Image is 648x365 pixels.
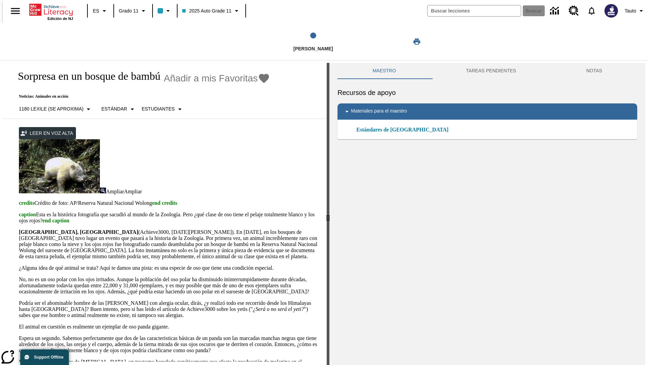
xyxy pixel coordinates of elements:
span: [PERSON_NAME] [293,46,333,51]
a: Estándares de [GEOGRAPHIC_DATA] [356,126,453,134]
h1: Sorpresa en un bosque de bambú [11,70,160,82]
button: Lenguaje: ES, Selecciona un idioma [90,5,111,17]
button: Leer en voz alta [19,127,76,140]
button: Perfil/Configuración [622,5,648,17]
button: Tipo de apoyo, Estándar [99,103,139,115]
input: Buscar campo [428,5,521,16]
h6: Recursos de apoyo [337,87,637,98]
div: activity [329,63,645,365]
button: Imprimir [406,35,428,48]
p: No, no es un oso polar con los ojos irritados. Aunque la población del oso polar ha disminuido in... [19,276,319,295]
p: Estándar [101,105,127,113]
span: caption [19,212,36,217]
p: Podría ser el abominable hombre de las [PERSON_NAME] con alergia ocular, dirás, ¿y realizó todo e... [19,300,319,318]
span: Edición de NJ [48,17,73,21]
a: Centro de información [546,2,565,20]
span: Ampliar [106,189,124,194]
p: 1180 Lexile (Se aproxima) [19,105,83,113]
button: Seleccione Lexile, 1180 Lexile (Se aproxima) [16,103,95,115]
span: Añadir a mis Favoritas [164,73,258,84]
button: Seleccionar estudiante [139,103,187,115]
button: El color de la clase es azul claro. Cambiar el color de la clase. [155,5,175,17]
p: ¿Alguna idea de qué animal se trata? Aquí te damos una pista: es una especie de oso que tiene una... [19,265,319,271]
span: ES [93,7,99,15]
img: Avatar [604,4,618,18]
p: Esta es la histórica fotografía que sacudió al mundo de la Zoología. Pero ¿qué clase de oso tiene... [19,212,319,224]
p: Materiales para el maestro [351,107,407,116]
p: (Achieve3000, [DATE][PERSON_NAME]). En [DATE], en los bosques de [GEOGRAPHIC_DATA] tuvo lugar un ... [19,229,319,260]
div: Portada [29,2,73,21]
button: Maestro [337,63,431,79]
span: Support Offline [34,355,63,360]
div: reading [3,63,327,362]
button: Lee step 1 of 1 [226,23,401,60]
p: Crédito de foto: AP/Reserva Natural Nacional Wolong [19,200,319,206]
img: los pandas albinos en China a veces son confundidos con osos polares [19,139,100,193]
button: Support Offline [20,349,69,365]
button: Grado: Grado 11, Elige un grado [116,5,150,17]
span: end caption [43,218,70,223]
p: Noticias: Animales en acción [11,94,270,99]
em: ¿Será o no será el yeti? [253,306,304,312]
span: 2025 Auto Grade 11 [182,7,231,15]
button: Escoja un nuevo avatar [600,2,622,20]
button: Añadir a mis Favoritas - Sorpresa en un bosque de bambú [164,72,270,84]
div: Materiales para el maestro [337,103,637,120]
button: NOTAS [551,63,637,79]
div: Pulsa la tecla de intro o la barra espaciadora y luego presiona las flechas de derecha e izquierd... [327,63,329,365]
a: Centro de recursos, Se abrirá en una pestaña nueva. [565,2,583,20]
strong: [GEOGRAPHIC_DATA], [GEOGRAPHIC_DATA] [19,229,138,235]
p: Estudiantes [142,105,175,113]
div: Instructional Panel Tabs [337,63,637,79]
button: TAREAS PENDIENTES [431,63,551,79]
img: Ampliar [100,188,106,193]
button: Clase: 2025 Auto Grade 11, Selecciona una clase [180,5,243,17]
button: Abrir el menú lateral [5,1,25,21]
span: Grado 11 [119,7,138,15]
p: El animal en cuestión es realmente un ejemplar de oso panda gigante. [19,324,319,330]
p: Espera un segundo. Sabemos perfectamente que dos de las caracteristicas básicas de un panda son l... [19,335,319,354]
span: Ampliar [124,189,142,194]
span: end credits [152,200,177,206]
span: credits [19,200,34,206]
span: Tauto [625,7,636,15]
a: Notificaciones [583,2,600,20]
